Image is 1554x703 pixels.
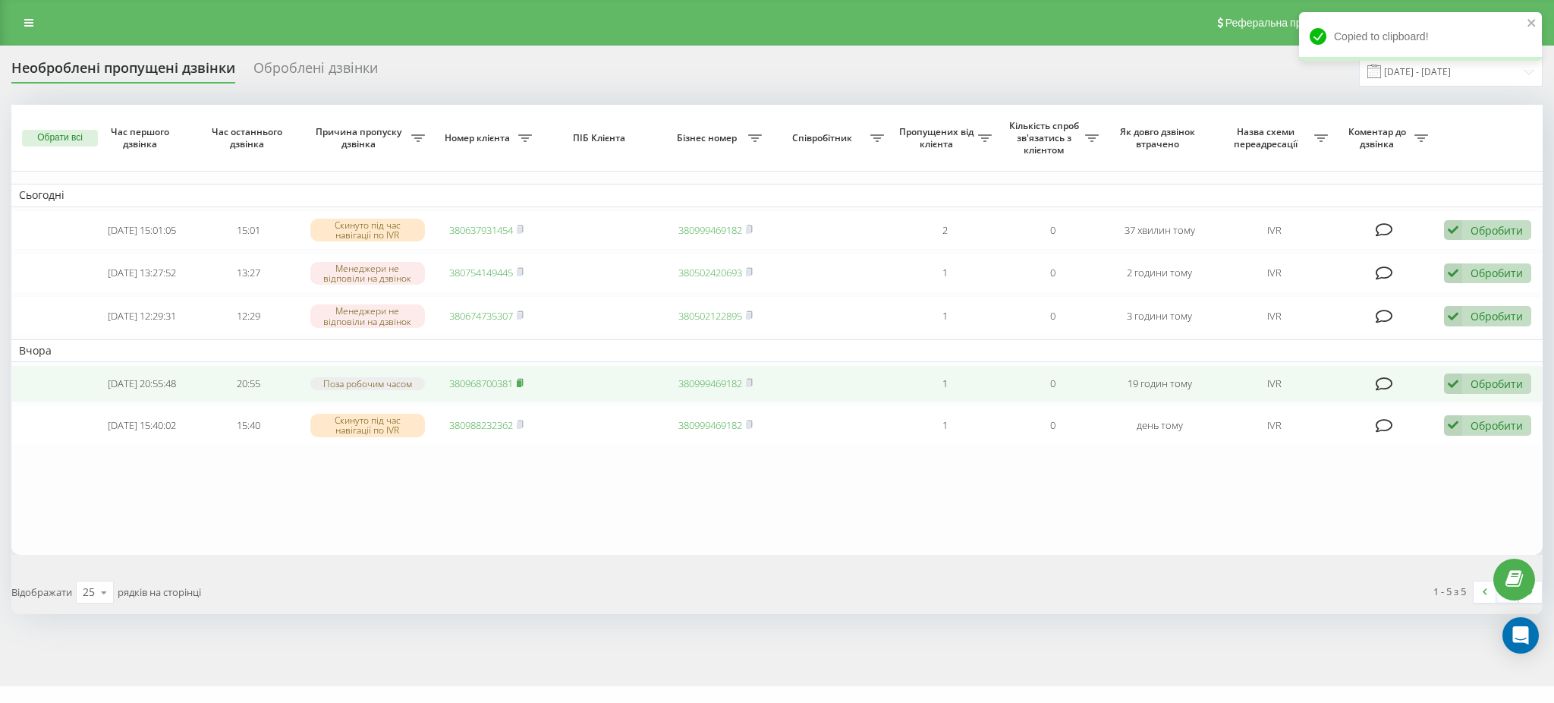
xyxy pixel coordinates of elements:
div: Скинуто під час навігації по IVR [310,219,425,241]
td: IVR [1213,210,1335,251]
a: 380999469182 [678,418,742,432]
td: 37 хвилин тому [1106,210,1213,251]
td: IVR [1213,296,1335,336]
button: Обрати всі [22,130,98,147]
a: 380988232362 [449,418,513,432]
td: 0 [999,365,1106,402]
span: Пропущених від клієнта [899,126,977,150]
div: Менеджери не відповіли на дзвінок [310,304,425,327]
td: Сьогодні [11,184,1543,206]
td: [DATE] 13:27:52 [88,253,195,293]
a: 380502122895 [678,309,742,323]
span: Час останнього дзвінка [207,126,290,150]
span: Коментар до дзвінка [1343,126,1414,150]
td: 15:01 [195,210,302,251]
span: Причина пропуску дзвінка [310,126,411,150]
div: Обробити [1471,223,1523,238]
a: 380999469182 [678,377,742,390]
td: [DATE] 20:55:48 [88,365,195,402]
td: [DATE] 15:40:02 [88,405,195,446]
span: Реферальна програма [1225,17,1337,29]
td: 0 [999,296,1106,336]
td: 15:40 [195,405,302,446]
div: Обробити [1471,377,1523,391]
span: рядків на сторінці [118,585,201,599]
td: день тому [1106,405,1213,446]
td: [DATE] 12:29:31 [88,296,195,336]
div: Обробити [1471,266,1523,280]
div: Copied to clipboard! [1299,12,1542,61]
td: 3 години тому [1106,296,1213,336]
a: 380968700381 [449,377,513,390]
div: Необроблені пропущені дзвінки [11,60,235,84]
td: 1 [892,253,999,293]
span: Співробітник [777,132,870,144]
div: Обробити [1471,418,1523,433]
div: Менеджери не відповіли на дзвінок [310,262,425,285]
td: 19 годин тому [1106,365,1213,402]
td: 2 години тому [1106,253,1213,293]
td: 0 [999,253,1106,293]
td: IVR [1213,405,1335,446]
span: Час першого дзвінка [100,126,183,150]
span: Відображати [11,585,72,599]
td: 12:29 [195,296,302,336]
button: close [1527,17,1537,31]
div: Open Intercom Messenger [1502,617,1539,654]
td: 0 [999,210,1106,251]
a: 380502420693 [678,266,742,279]
span: Номер клієнта [440,132,518,144]
span: Назва схеми переадресації [1221,126,1314,150]
span: Як довго дзвінок втрачено [1118,126,1201,150]
td: 13:27 [195,253,302,293]
span: Кількість спроб зв'язатись з клієнтом [1007,120,1085,156]
td: 1 [892,296,999,336]
td: IVR [1213,253,1335,293]
a: 380674735307 [449,309,513,323]
div: Обробити [1471,309,1523,323]
a: 380637931454 [449,223,513,237]
a: 380754149445 [449,266,513,279]
div: 25 [83,585,95,600]
a: 380999469182 [678,223,742,237]
div: Скинуто під час навігації по IVR [310,414,425,437]
td: Вчора [11,339,1543,362]
td: 1 [892,365,999,402]
td: [DATE] 15:01:05 [88,210,195,251]
td: 1 [892,405,999,446]
span: ПІБ Клієнта [552,132,649,144]
div: 1 - 5 з 5 [1433,584,1466,599]
span: Бізнес номер [670,132,748,144]
div: Оброблені дзвінки [253,60,378,84]
td: 2 [892,210,999,251]
td: 20:55 [195,365,302,402]
td: 0 [999,405,1106,446]
div: Поза робочим часом [310,377,425,390]
td: IVR [1213,365,1335,402]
